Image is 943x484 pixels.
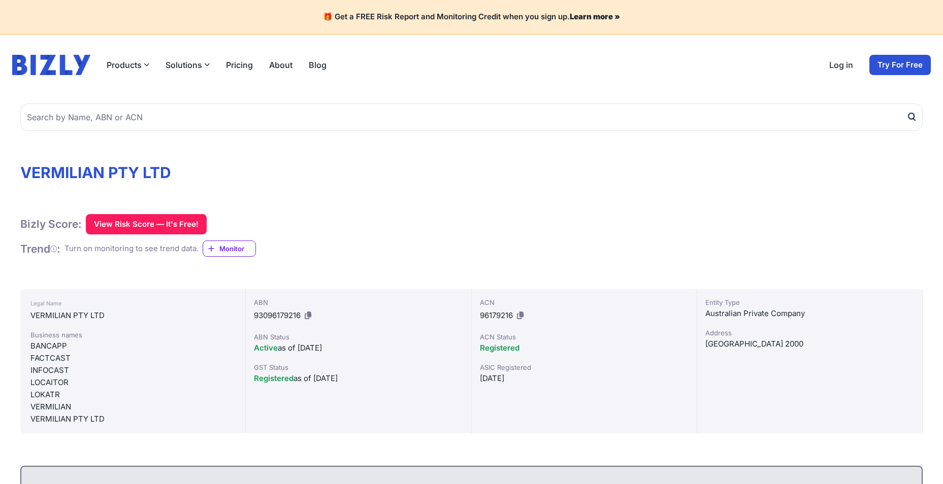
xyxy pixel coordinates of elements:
[64,243,199,255] div: Turn on monitoring to see trend data.
[86,214,207,234] button: View Risk Score — It's Free!
[30,364,235,376] div: INFOCAST
[203,240,256,257] a: Monitor
[254,342,463,354] div: as of [DATE]
[480,297,689,307] div: ACN
[254,362,463,372] div: GST Status
[20,217,82,231] h1: Bizly Score:
[254,297,463,307] div: ABN
[30,376,235,389] div: LOCAITOR
[309,59,327,71] a: Blog
[20,163,923,182] h1: VERMILIAN PTY LTD
[254,310,301,320] span: 93096179216
[107,59,149,71] button: Products
[30,340,235,352] div: BANCAPP
[219,244,255,254] span: Monitor
[20,242,60,256] h1: Trend :
[30,389,235,401] div: LOKATR
[570,12,620,21] a: Learn more »
[480,372,689,385] div: [DATE]
[705,307,914,320] div: Australian Private Company
[829,59,853,71] a: Log in
[226,59,253,71] a: Pricing
[30,352,235,364] div: FACTCAST
[166,59,210,71] button: Solutions
[30,330,235,340] div: Business names
[254,372,463,385] div: as of [DATE]
[254,343,278,353] span: Active
[705,297,914,307] div: Entity Type
[20,103,923,131] input: Search by Name, ABN or ACN
[12,12,931,22] h4: 🎁 Get a FREE Risk Report and Monitoring Credit when you sign up.
[269,59,292,71] a: About
[254,373,294,383] span: Registered
[869,55,931,75] a: Try For Free
[480,343,519,353] span: Registered
[254,332,463,342] div: ABN Status
[480,310,513,320] span: 96179216
[30,297,235,309] div: Legal Name
[30,401,235,413] div: VERMILIAN
[480,332,689,342] div: ACN Status
[705,328,914,338] div: Address
[705,338,914,350] div: [GEOGRAPHIC_DATA] 2000
[30,309,235,322] div: VERMILIAN PTY LTD
[30,413,235,425] div: VERMILIAN PTY LTD
[480,362,689,372] div: ASIC Registered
